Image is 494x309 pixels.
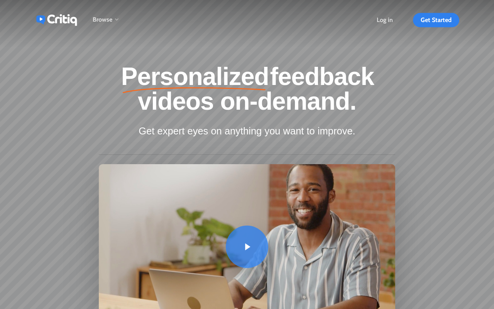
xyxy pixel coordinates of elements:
a: Browse [93,17,120,23]
span: Get Started [421,16,452,24]
h3: Get expert eyes on anything you want to improve. [99,125,395,137]
h1: feedback videos on-demand. [99,64,395,114]
em: Personalized [120,64,270,89]
span: Log in [377,16,393,24]
a: Get Started [413,17,459,23]
span: Browse [93,16,112,23]
a: Log in [377,17,393,23]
